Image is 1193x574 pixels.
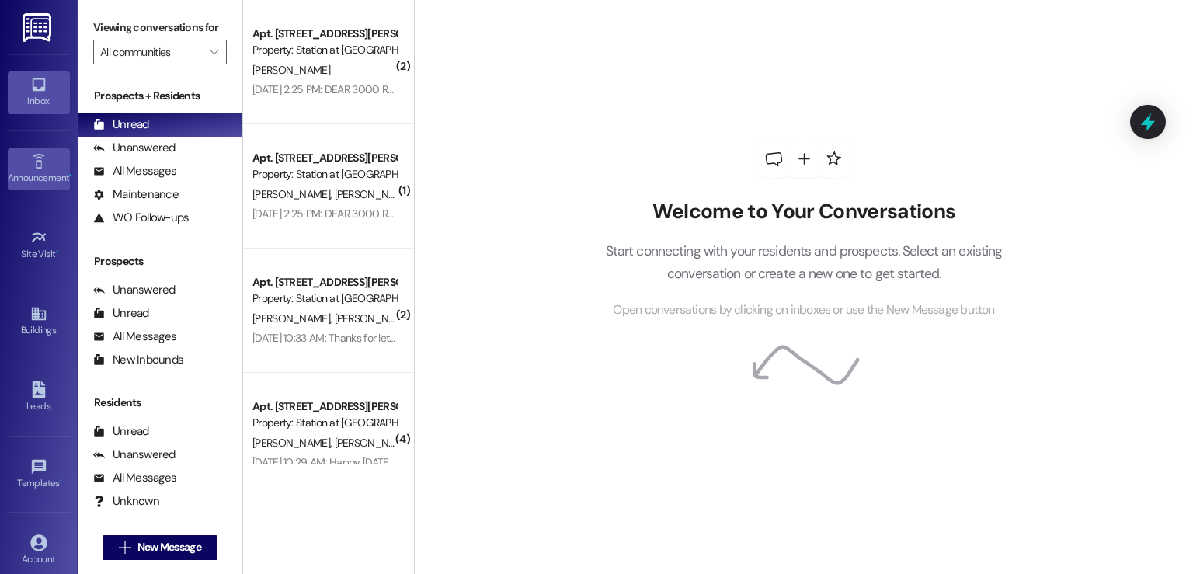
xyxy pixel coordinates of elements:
[252,415,396,431] div: Property: Station at [GEOGRAPHIC_DATA]
[93,493,159,510] div: Unknown
[252,63,330,77] span: [PERSON_NAME]
[582,200,1026,224] h2: Welcome to Your Conversations
[119,541,130,554] i: 
[100,40,202,64] input: All communities
[60,475,62,486] span: •
[335,436,412,450] span: [PERSON_NAME]
[252,331,568,345] div: [DATE] 10:33 AM: Thanks for letting us know! Have a great weekend ☺️
[93,282,176,298] div: Unanswered
[137,539,201,555] span: New Message
[252,26,396,42] div: Apt. [STREET_ADDRESS][PERSON_NAME]
[93,329,176,345] div: All Messages
[103,535,217,560] button: New Message
[252,187,335,201] span: [PERSON_NAME]
[93,163,176,179] div: All Messages
[252,150,396,166] div: Apt. [STREET_ADDRESS][PERSON_NAME]
[93,470,176,486] div: All Messages
[8,454,70,496] a: Templates •
[69,170,71,181] span: •
[252,290,396,307] div: Property: Station at [GEOGRAPHIC_DATA]
[93,140,176,156] div: Unanswered
[252,436,335,450] span: [PERSON_NAME]
[582,240,1026,284] p: Start connecting with your residents and prospects. Select an existing conversation or create a n...
[335,187,412,201] span: [PERSON_NAME]
[252,166,396,183] div: Property: Station at [GEOGRAPHIC_DATA]
[93,16,227,40] label: Viewing conversations for
[8,530,70,572] a: Account
[93,117,149,133] div: Unread
[93,210,189,226] div: WO Follow-ups
[252,42,396,58] div: Property: Station at [GEOGRAPHIC_DATA]
[78,253,242,270] div: Prospects
[93,352,183,368] div: New Inbounds
[252,398,396,415] div: Apt. [STREET_ADDRESS][PERSON_NAME]
[93,447,176,463] div: Unanswered
[93,186,179,203] div: Maintenance
[613,301,994,320] span: Open conversations by clicking on inboxes or use the New Message button
[93,305,149,322] div: Unread
[8,377,70,419] a: Leads
[8,301,70,343] a: Buildings
[23,13,54,42] img: ResiDesk Logo
[252,274,396,290] div: Apt. [STREET_ADDRESS][PERSON_NAME]
[210,46,218,58] i: 
[252,311,335,325] span: [PERSON_NAME]
[335,311,412,325] span: [PERSON_NAME]
[93,423,149,440] div: Unread
[8,224,70,266] a: Site Visit •
[8,71,70,113] a: Inbox
[78,88,242,104] div: Prospects + Residents
[78,395,242,411] div: Residents
[56,246,58,257] span: •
